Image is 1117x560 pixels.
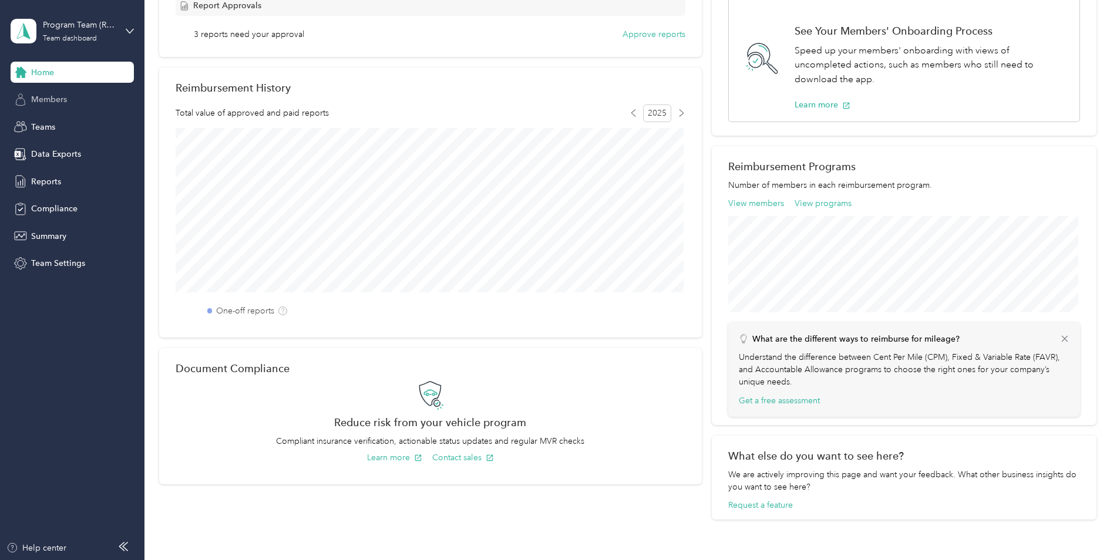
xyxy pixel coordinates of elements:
[176,416,685,429] h2: Reduce risk from your vehicle program
[795,43,1067,87] p: Speed up your members' onboarding with views of uncompleted actions, such as members who still ne...
[728,197,784,210] button: View members
[43,35,97,42] div: Team dashboard
[752,333,960,345] p: What are the different ways to reimburse for mileage?
[176,82,291,94] h2: Reimbursement History
[216,305,274,317] label: One-off reports
[728,179,1080,191] p: Number of members in each reimbursement program.
[31,203,78,215] span: Compliance
[795,197,852,210] button: View programs
[43,19,116,31] div: Program Team (RD's)
[31,121,55,133] span: Teams
[795,99,850,111] button: Learn more
[31,176,61,188] span: Reports
[31,93,67,106] span: Members
[728,499,793,511] button: Request a feature
[31,257,85,269] span: Team Settings
[623,28,685,41] button: Approve reports
[367,451,422,464] button: Learn more
[31,66,54,79] span: Home
[728,450,1080,462] div: What else do you want to see here?
[176,107,329,119] span: Total value of approved and paid reports
[795,25,1067,37] h1: See Your Members' Onboarding Process
[739,394,820,407] button: Get a free assessment
[739,351,1070,388] p: Understand the difference between Cent Per Mile (CPM), Fixed & Variable Rate (FAVR), and Accounta...
[176,435,685,447] p: Compliant insurance verification, actionable status updates and regular MVR checks
[432,451,494,464] button: Contact sales
[1051,494,1117,560] iframe: Everlance-gr Chat Button Frame
[728,468,1080,493] div: We are actively improving this page and want your feedback. What other business insights do you w...
[6,542,66,554] button: Help center
[194,28,304,41] span: 3 reports need your approval
[31,230,66,242] span: Summary
[31,148,81,160] span: Data Exports
[643,104,671,122] span: 2025
[728,160,1080,173] h2: Reimbursement Programs
[176,362,290,375] h2: Document Compliance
